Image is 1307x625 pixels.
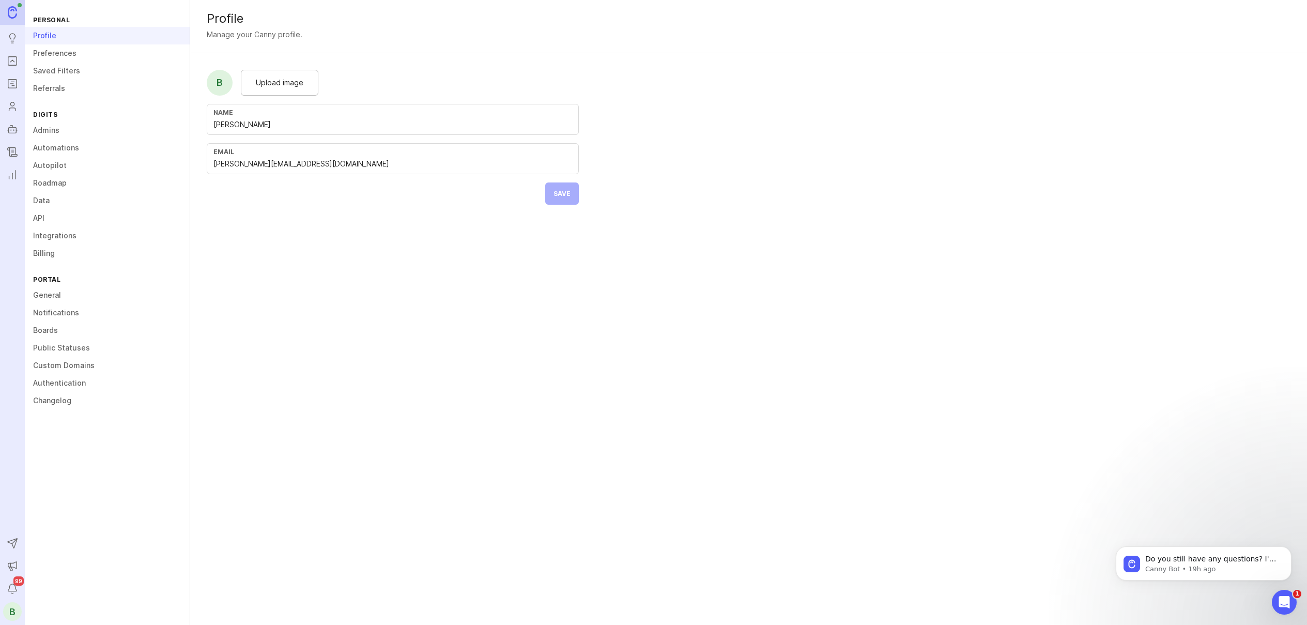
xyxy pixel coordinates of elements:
a: Data [25,192,190,209]
a: Roadmap [25,174,190,192]
div: Email [213,148,572,156]
span: 1 [1293,590,1301,598]
a: Integrations [25,227,190,245]
div: B [207,70,233,96]
a: Changelog [3,143,22,161]
img: Canny Home [8,6,17,18]
a: Automations [25,139,190,157]
span: 99 [13,576,24,586]
button: Announcements [3,557,22,575]
a: Notifications [25,304,190,322]
a: Autopilot [25,157,190,174]
div: Digits [25,108,190,121]
a: Portal [3,52,22,70]
span: Upload image [256,77,303,88]
a: Admins [25,121,190,139]
a: Preferences [25,44,190,62]
a: Public Statuses [25,339,190,357]
div: Personal [25,13,190,27]
a: Autopilot [3,120,22,139]
div: Profile [207,12,1290,25]
a: Billing [25,245,190,262]
button: Send to Autopilot [3,534,22,553]
div: Manage your Canny profile. [207,29,302,40]
div: Portal [25,272,190,286]
a: API [25,209,190,227]
div: Name [213,109,572,116]
a: Referrals [25,80,190,97]
iframe: Intercom live chat [1272,590,1297,615]
a: Changelog [25,392,190,409]
a: Roadmaps [3,74,22,93]
a: Saved Filters [25,62,190,80]
a: Users [3,97,22,116]
a: General [25,286,190,304]
iframe: Intercom notifications message [1100,525,1307,597]
a: Custom Domains [25,357,190,374]
button: B [3,602,22,621]
a: Reporting [3,165,22,184]
a: Authentication [25,374,190,392]
a: Boards [25,322,190,339]
a: Ideas [3,29,22,48]
button: Notifications [3,580,22,598]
